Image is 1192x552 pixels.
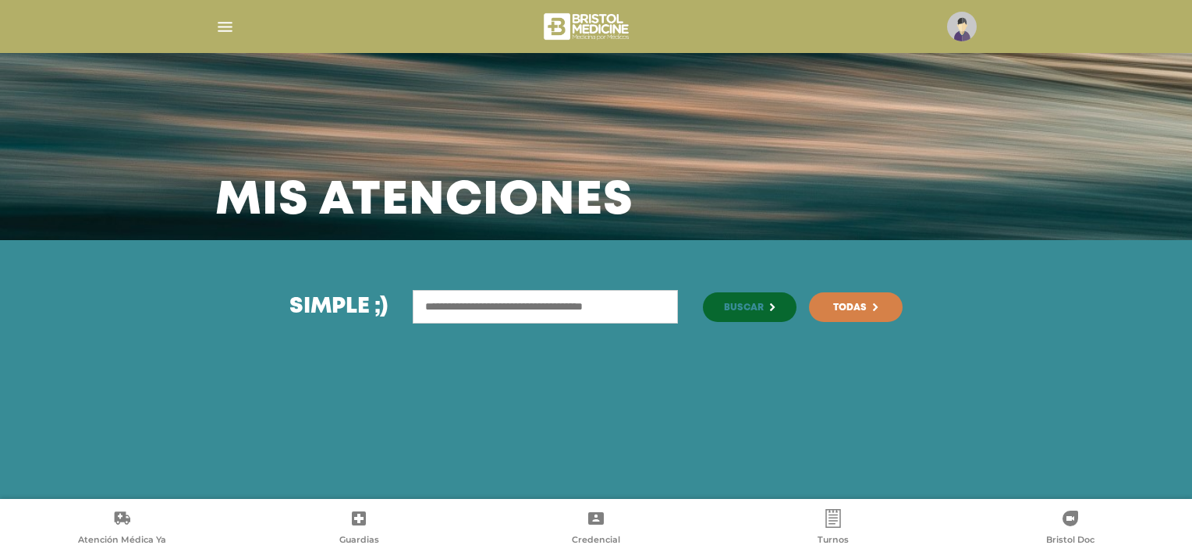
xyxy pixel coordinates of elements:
span: Bristol Doc [1046,534,1094,548]
span: Simple [289,297,370,317]
span: Credencial [572,534,620,548]
button: Buscar [703,292,796,322]
a: Guardias [240,509,477,549]
a: Bristol Doc [952,509,1189,549]
a: Turnos [715,509,952,549]
span: Atención Médica Ya [78,534,166,548]
h3: Mis atenciones [215,181,633,221]
a: Atención Médica Ya [3,509,240,549]
span: Buscar [724,303,764,313]
span: Todas [833,303,867,313]
img: profile-placeholder.svg [947,12,977,41]
img: bristol-medicine-blanco.png [541,8,634,45]
a: Todas [809,292,903,322]
span: ;) [374,297,388,317]
img: Cober_menu-lines-white.svg [215,17,235,37]
a: Credencial [477,509,715,549]
span: Turnos [818,534,849,548]
span: Guardias [339,534,379,548]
